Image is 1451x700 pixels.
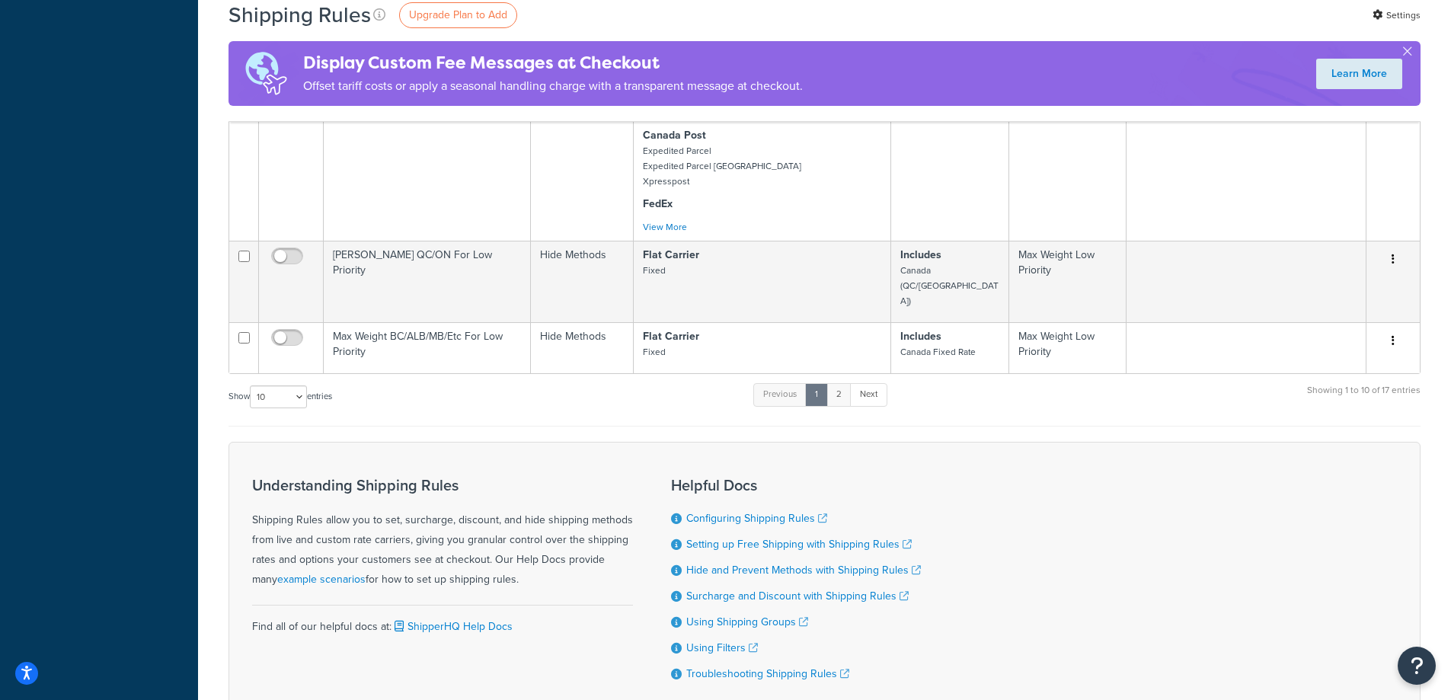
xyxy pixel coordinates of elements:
a: Using Shipping Groups [686,614,808,630]
small: Fixed [643,264,666,277]
a: Upgrade Plan to Add [399,2,517,28]
a: Hide and Prevent Methods with Shipping Rules [686,562,921,578]
strong: Flat Carrier [643,328,699,344]
div: Find all of our helpful docs at: [252,605,633,637]
h3: Helpful Docs [671,477,921,494]
button: Open Resource Center [1398,647,1436,685]
a: example scenarios [277,571,366,587]
strong: Includes [900,247,941,263]
small: Expedited Parcel Expedited Parcel [GEOGRAPHIC_DATA] Xpresspost [643,144,801,188]
td: Max Weight Low Priority [1009,322,1127,373]
select: Showentries [250,385,307,408]
strong: Flat Carrier [643,247,699,263]
td: Hide Methods [531,241,634,322]
strong: Includes [900,328,941,344]
a: Next [850,383,887,406]
a: Settings [1373,5,1421,26]
img: duties-banner-06bc72dcb5fe05cb3f9472aba00be2ae8eb53ab6f0d8bb03d382ba314ac3c341.png [229,41,303,106]
div: Shipping Rules allow you to set, surcharge, discount, and hide shipping methods from live and cus... [252,477,633,590]
a: 1 [805,383,828,406]
td: Max Weight Low Priority [1009,241,1127,322]
small: Canada (QC/[GEOGRAPHIC_DATA]) [900,264,999,308]
div: Showing 1 to 10 of 17 entries [1307,382,1421,414]
td: [GEOGRAPHIC_DATA] Only [324,83,531,241]
a: Troubleshooting Shipping Rules [686,666,849,682]
h4: Display Custom Fee Messages at Checkout [303,50,803,75]
p: Offset tariff costs or apply a seasonal handling charge with a transparent message at checkout. [303,75,803,97]
label: Show entries [229,385,332,408]
a: Previous [753,383,807,406]
td: [PERSON_NAME] QC/ON For Low Priority [324,241,531,322]
td: Max Weight BC/ALB/MB/Etc For Low Priority [324,322,531,373]
strong: FedEx [643,196,673,212]
a: Learn More [1316,59,1402,89]
td: Hide Methods [531,322,634,373]
h3: Understanding Shipping Rules [252,477,633,494]
a: Configuring Shipping Rules [686,510,827,526]
a: Using Filters [686,640,758,656]
strong: Canada Post [643,127,706,143]
td: Hide Methods [531,83,634,241]
span: Upgrade Plan to Add [409,7,507,23]
a: 2 [826,383,852,406]
small: Canada Fixed Rate [900,345,976,359]
a: View More [643,220,687,234]
a: Surcharge and Discount with Shipping Rules [686,588,909,604]
a: ShipperHQ Help Docs [392,618,513,634]
a: Setting up Free Shipping with Shipping Rules [686,536,912,552]
small: Fixed [643,345,666,359]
